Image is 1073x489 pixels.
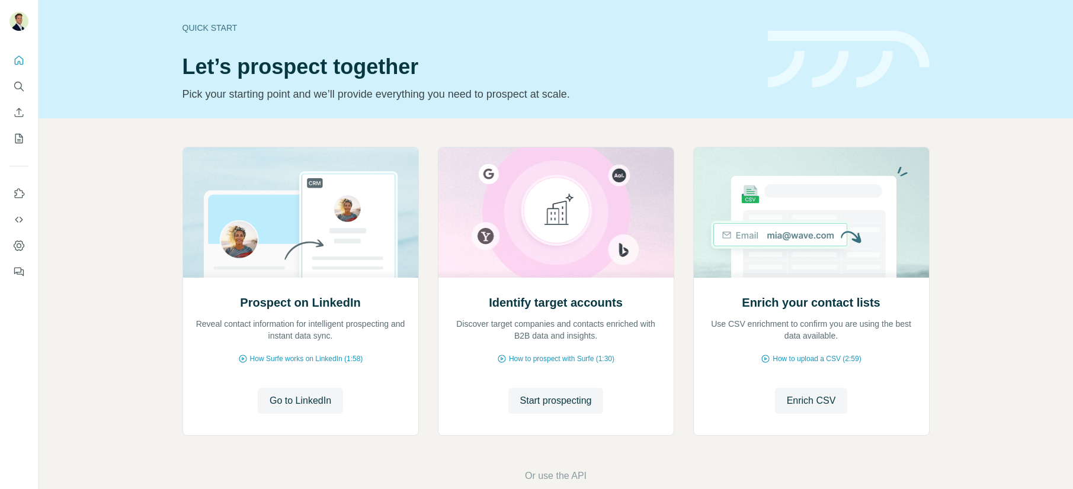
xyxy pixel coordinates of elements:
h2: Enrich your contact lists [742,294,880,311]
img: Identify target accounts [438,147,674,278]
img: Prospect on LinkedIn [182,147,419,278]
img: Enrich your contact lists [693,147,930,278]
span: How to upload a CSV (2:59) [773,353,861,364]
button: Enrich CSV [9,102,28,123]
span: Go to LinkedIn [270,394,331,408]
p: Pick your starting point and we’ll provide everything you need to prospect at scale. [182,86,754,102]
button: Use Surfe on LinkedIn [9,183,28,204]
p: Discover target companies and contacts enriched with B2B data and insights. [450,318,662,342]
span: Enrich CSV [787,394,836,408]
div: Quick start [182,22,754,34]
p: Use CSV enrichment to confirm you are using the best data available. [706,318,917,342]
p: Reveal contact information for intelligent prospecting and instant data sync. [195,318,406,342]
h1: Let’s prospect together [182,55,754,79]
span: How to prospect with Surfe (1:30) [509,353,614,364]
button: Go to LinkedIn [258,388,343,414]
button: Start prospecting [508,388,604,414]
h2: Identify target accounts [489,294,623,311]
button: Search [9,76,28,97]
button: Dashboard [9,235,28,256]
button: My lists [9,128,28,149]
h2: Prospect on LinkedIn [240,294,360,311]
span: How Surfe works on LinkedIn (1:58) [250,353,363,364]
button: Enrich CSV [775,388,848,414]
img: banner [768,31,930,88]
button: Or use the API [525,469,587,483]
button: Use Surfe API [9,209,28,230]
img: Avatar [9,12,28,31]
button: Feedback [9,261,28,282]
span: Start prospecting [520,394,592,408]
button: Quick start [9,50,28,71]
